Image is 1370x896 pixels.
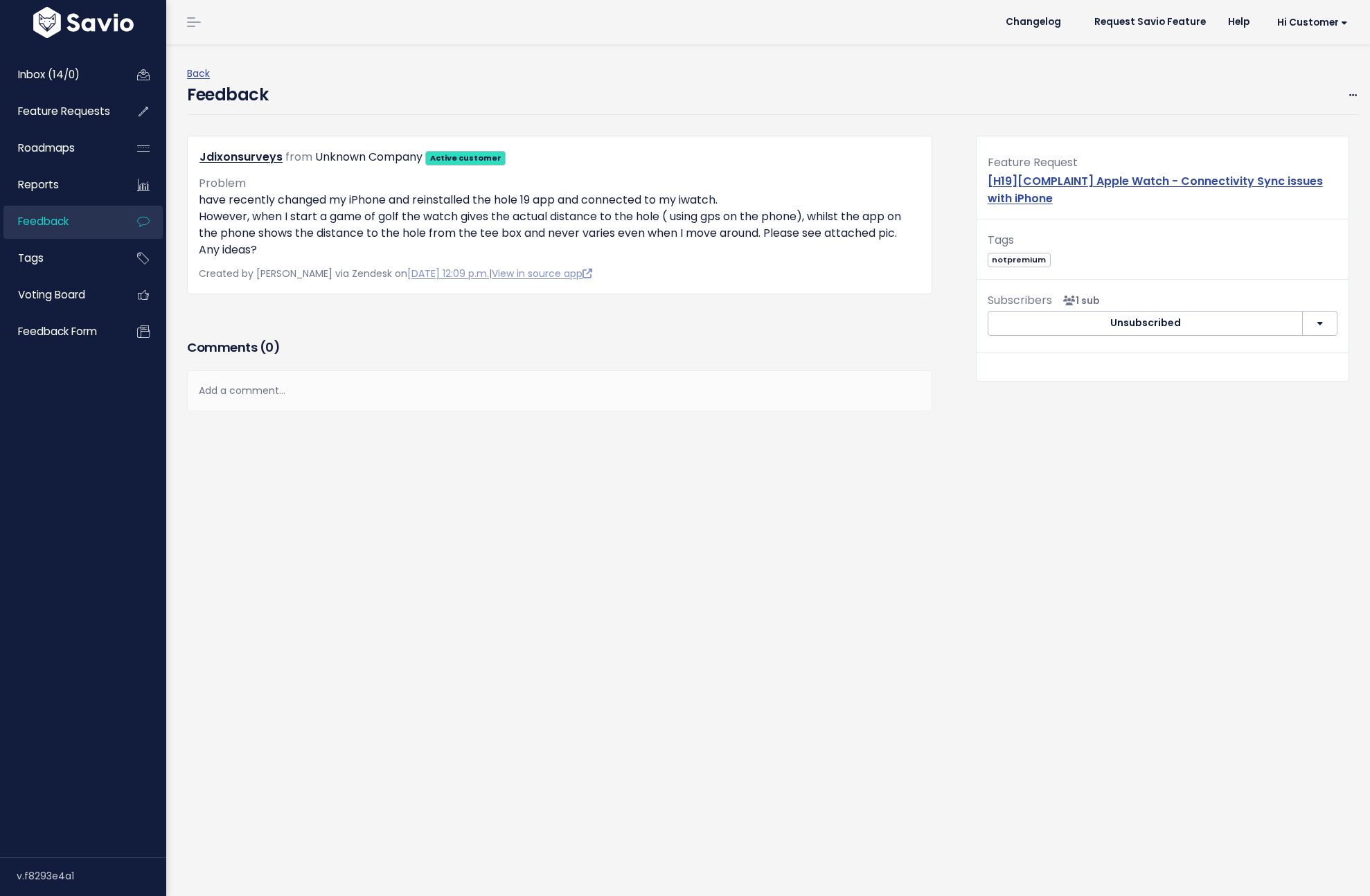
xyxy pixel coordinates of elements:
h3: Comments ( ) [187,338,932,357]
a: Jdixonsurveys [199,149,283,165]
span: Problem [199,175,246,191]
a: Feature Requests [3,96,115,127]
a: [H19][COMPLAINT] Apple Watch - Connectivity Sync issues with iPhone [988,173,1323,206]
a: Back [187,66,210,80]
a: [DATE] 12:09 p.m. [407,267,489,280]
img: logo-white.9d6f32f41409.svg [30,7,137,38]
button: Unsubscribed [988,311,1304,336]
a: Reports [3,169,115,201]
a: Help [1217,12,1261,33]
a: Hi Customer [1261,12,1359,33]
div: v.f8293e4a1 [17,858,166,894]
span: Feedback form [18,324,97,339]
a: Feedback form [3,316,115,348]
span: Created by [PERSON_NAME] via Zendesk on | [199,267,592,280]
a: Feedback [3,206,115,238]
span: Reports [18,177,59,192]
a: Request Savio Feature [1083,12,1217,33]
span: from [285,149,312,165]
span: Hi Customer [1277,17,1348,28]
span: Feature Request [988,154,1078,170]
a: Tags [3,242,115,274]
a: Inbox (14/0) [3,59,115,91]
span: 0 [265,339,274,356]
span: Feature Requests [18,104,110,118]
a: notpremium [988,252,1051,266]
span: notpremium [988,253,1051,267]
span: Tags [18,251,44,265]
span: Tags [988,232,1014,248]
span: <p><strong>Subscribers</strong><br><br> - Nuno Grazina<br> </p> [1058,294,1100,307]
div: Unknown Company [315,147,422,168]
a: Voting Board [3,279,115,311]
span: Changelog [1006,17,1061,27]
span: Roadmaps [18,141,75,155]
a: Roadmaps [3,132,115,164]
p: have recently changed my iPhone and reinstalled the hole 19 app and connected to my iwatch. Howev... [199,192,920,258]
a: View in source app [492,267,592,280]
span: Inbox (14/0) [18,67,80,82]
strong: Active customer [430,152,501,163]
span: Feedback [18,214,69,229]
span: Voting Board [18,287,85,302]
span: Subscribers [988,292,1052,308]
div: Add a comment... [187,370,932,411]
h4: Feedback [187,82,268,107]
